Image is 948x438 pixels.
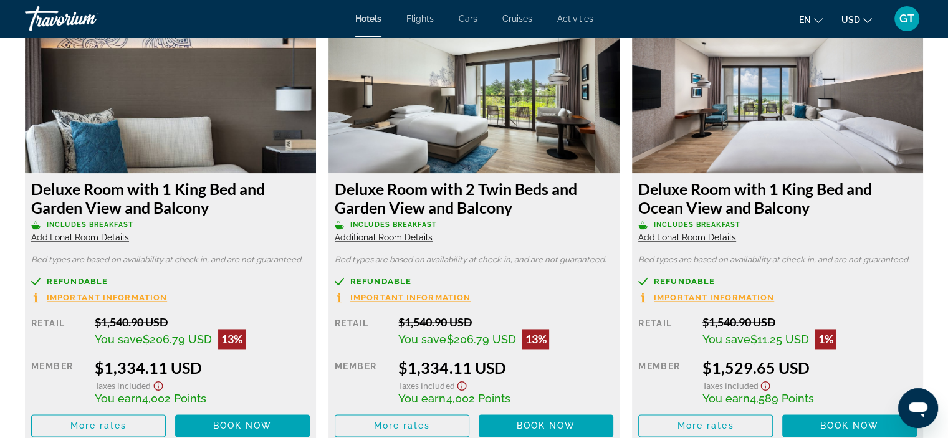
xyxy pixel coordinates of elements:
a: Refundable [638,277,917,286]
iframe: Кнопка запуска окна обмена сообщениями [898,388,938,428]
button: Book now [479,414,613,437]
button: Book now [175,414,310,437]
a: Cruises [502,14,532,24]
div: $1,540.90 USD [398,315,613,329]
a: Refundable [335,277,613,286]
div: Member [335,358,389,405]
div: $1,529.65 USD [702,358,917,377]
span: Important Information [47,293,167,302]
p: Bed types are based on availability at check-in, and are not guaranteed. [638,255,917,264]
a: Flights [406,14,434,24]
span: Important Information [350,293,471,302]
div: 1% [815,329,836,349]
div: $1,334.11 USD [398,358,613,377]
p: Bed types are based on availability at check-in, and are not guaranteed. [31,255,310,264]
div: Member [31,358,85,405]
a: Cars [459,14,477,24]
button: Change currency [841,11,872,29]
button: More rates [638,414,773,437]
button: Change language [799,11,823,29]
span: You save [398,333,446,346]
span: Book now [517,421,576,431]
span: USD [841,15,860,25]
span: 4,589 Points [749,392,813,405]
span: Refundable [350,277,411,285]
span: 4,002 Points [142,392,206,405]
span: $11.25 USD [750,333,808,346]
div: $1,334.11 USD [95,358,310,377]
span: Book now [213,421,272,431]
button: Show Taxes and Fees disclaimer [151,377,166,391]
button: More rates [335,414,469,437]
span: 4,002 Points [446,392,510,405]
span: You save [702,333,750,346]
div: 13% [218,329,246,349]
span: Additional Room Details [31,232,129,242]
img: 74ca933c-ed5e-46b8-a6a1-15c71186dbb5.jpeg [328,17,620,173]
h3: Deluxe Room with 1 King Bed and Garden View and Balcony [31,179,310,217]
button: User Menu [891,6,923,32]
a: Activities [557,14,593,24]
a: Hotels [355,14,381,24]
button: More rates [31,414,166,437]
span: GT [899,12,914,25]
span: You save [95,333,143,346]
span: Important Information [654,293,774,302]
a: Refundable [31,277,310,286]
div: 13% [522,329,549,349]
a: Travorium [25,2,150,35]
span: Taxes included [95,380,151,391]
h3: Deluxe Room with 1 King Bed and Ocean View and Balcony [638,179,917,217]
img: 3832b51c-4697-48a9-b42a-ceea353d840b.jpeg [632,17,923,173]
div: $1,540.90 USD [95,315,310,329]
h3: Deluxe Room with 2 Twin Beds and Garden View and Balcony [335,179,613,217]
span: You earn [702,392,749,405]
button: Important Information [638,292,774,303]
span: Additional Room Details [335,232,433,242]
p: Bed types are based on availability at check-in, and are not guaranteed. [335,255,613,264]
span: You earn [398,392,446,405]
span: More rates [70,421,127,431]
div: Retail [335,315,389,349]
button: Important Information [335,292,471,303]
span: Includes Breakfast [47,221,133,229]
button: Important Information [31,292,167,303]
span: Refundable [654,277,715,285]
span: en [799,15,811,25]
span: Additional Room Details [638,232,736,242]
span: Includes Breakfast [350,221,437,229]
div: Retail [31,315,85,349]
span: Includes Breakfast [654,221,740,229]
span: More rates [677,421,734,431]
span: Book now [820,421,879,431]
span: $206.79 USD [446,333,515,346]
img: f6014302-ba5a-470e-ac35-3f1c9fe2f412.jpeg [25,17,316,173]
div: Member [638,358,692,405]
div: Retail [638,315,692,349]
span: $206.79 USD [143,333,212,346]
span: Taxes included [702,380,758,391]
span: You earn [95,392,142,405]
span: More rates [374,421,431,431]
button: Show Taxes and Fees disclaimer [454,377,469,391]
span: Refundable [47,277,108,285]
button: Show Taxes and Fees disclaimer [758,377,773,391]
span: Taxes included [398,380,454,391]
button: Book now [782,414,917,437]
div: $1,540.90 USD [702,315,917,329]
